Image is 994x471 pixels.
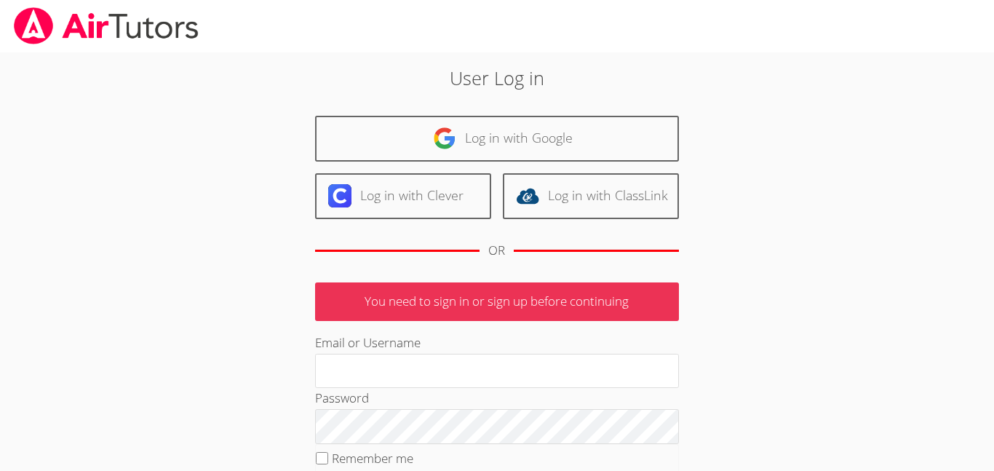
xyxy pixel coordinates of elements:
div: OR [488,240,505,261]
img: airtutors_banner-c4298cdbf04f3fff15de1276eac7730deb9818008684d7c2e4769d2f7ddbe033.png [12,7,200,44]
a: Log in with ClassLink [503,173,679,219]
img: classlink-logo-d6bb404cc1216ec64c9a2012d9dc4662098be43eaf13dc465df04b49fa7ab582.svg [516,184,539,207]
label: Remember me [332,450,413,467]
a: Log in with Clever [315,173,491,219]
label: Password [315,389,369,406]
h2: User Log in [228,64,766,92]
label: Email or Username [315,334,421,351]
img: google-logo-50288ca7cdecda66e5e0955fdab243c47b7ad437acaf1139b6f446037453330a.svg [433,127,456,150]
p: You need to sign in or sign up before continuing [315,282,679,321]
a: Log in with Google [315,116,679,162]
img: clever-logo-6eab21bc6e7a338710f1a6ff85c0baf02591cd810cc4098c63d3a4b26e2feb20.svg [328,184,351,207]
